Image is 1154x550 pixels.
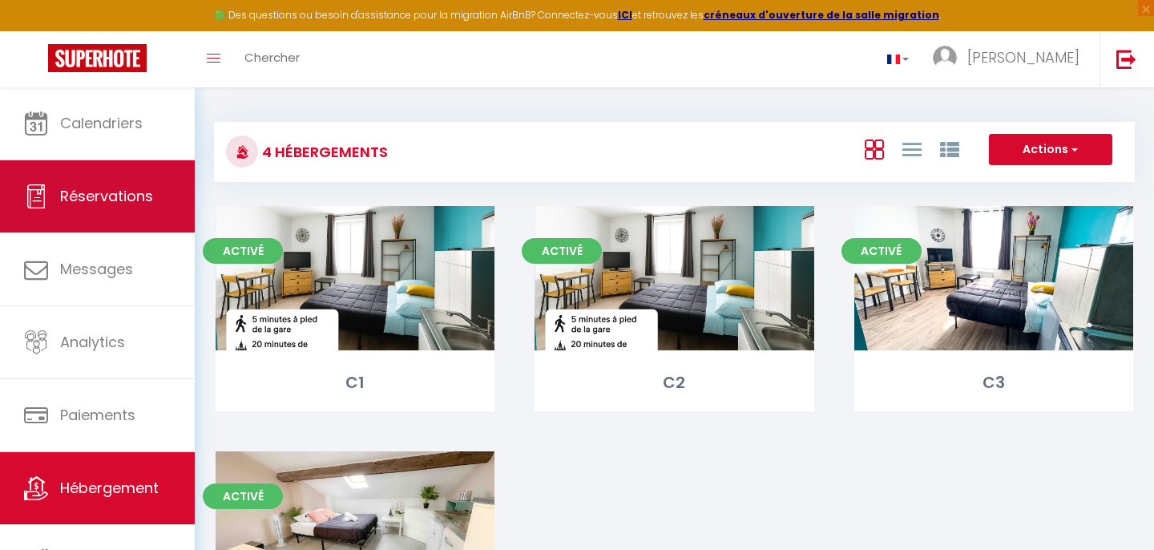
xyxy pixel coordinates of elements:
[902,135,922,162] a: Vue en Liste
[60,405,135,425] span: Paiements
[854,370,1133,395] div: C3
[258,134,388,170] h3: 4 Hébergements
[967,47,1079,67] span: [PERSON_NAME]
[13,6,61,55] button: Ouvrir le widget de chat LiveChat
[60,332,125,352] span: Analytics
[48,44,147,72] img: Super Booking
[244,49,300,66] span: Chercher
[921,31,1100,87] a: ... [PERSON_NAME]
[60,186,153,206] span: Réservations
[203,238,283,264] span: Activé
[60,478,159,498] span: Hébergement
[216,370,494,395] div: C1
[940,135,959,162] a: Vue par Groupe
[841,238,922,264] span: Activé
[535,370,813,395] div: C2
[933,46,957,70] img: ...
[1116,49,1136,69] img: logout
[60,259,133,279] span: Messages
[989,134,1112,166] button: Actions
[203,483,283,509] span: Activé
[618,8,632,22] a: ICI
[60,113,143,133] span: Calendriers
[704,8,939,22] a: créneaux d'ouverture de la salle migration
[232,31,312,87] a: Chercher
[865,135,884,162] a: Vue en Box
[522,238,602,264] span: Activé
